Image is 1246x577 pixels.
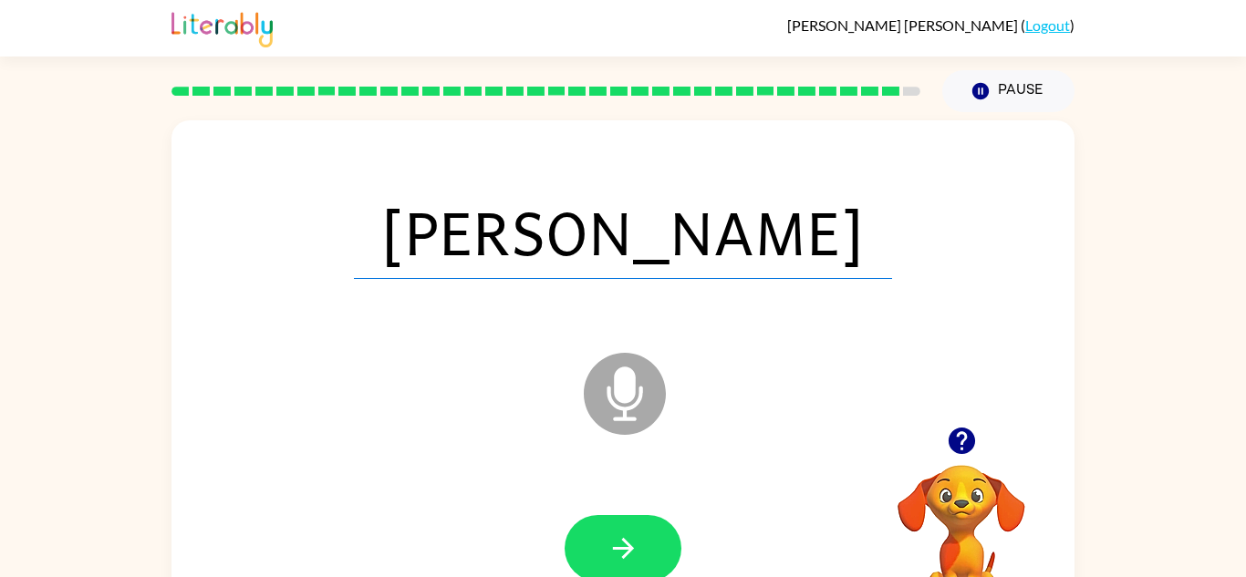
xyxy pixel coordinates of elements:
[354,184,892,279] span: [PERSON_NAME]
[942,70,1075,112] button: Pause
[1025,16,1070,34] a: Logout
[787,16,1075,34] div: ( )
[171,7,273,47] img: Literably
[787,16,1021,34] span: [PERSON_NAME] [PERSON_NAME]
